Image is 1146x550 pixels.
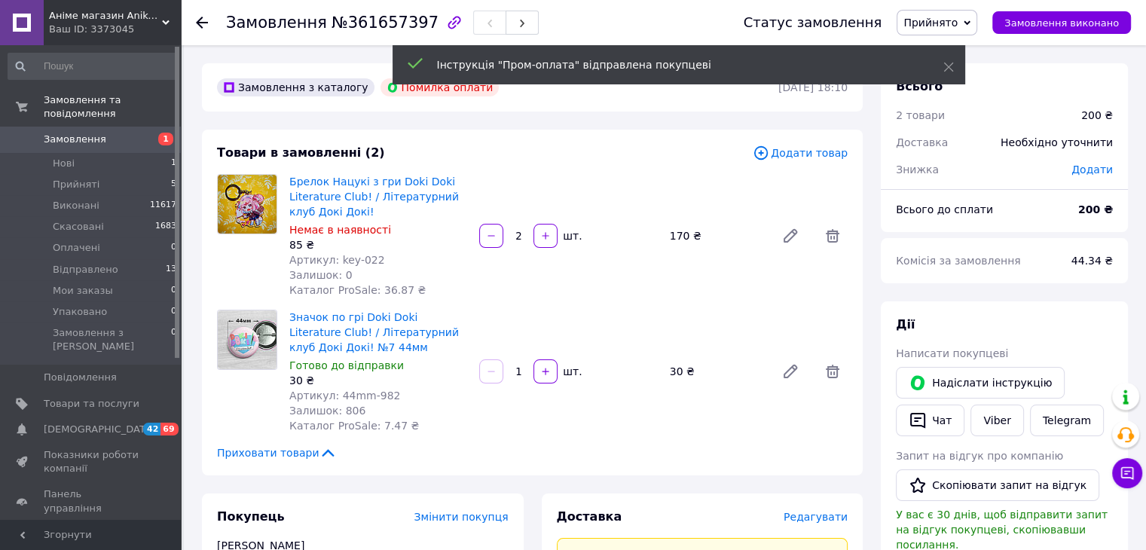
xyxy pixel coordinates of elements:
span: Мои заказы [53,284,113,298]
span: Дії [896,317,915,332]
span: №361657397 [332,14,439,32]
span: Товари та послуги [44,397,139,411]
span: Відправлено [53,263,118,277]
span: Показники роботи компанії [44,448,139,475]
input: Пошук [8,53,178,80]
div: Інструкція "Пром-оплата" відправлена покупцеві [437,57,906,72]
span: Знижка [896,163,939,176]
a: Значок по грі Doki Doki Literature Club! / Літературний клуб Докі Докі! №7 44мм [289,311,459,353]
span: Покупець [217,509,285,524]
div: Замовлення з каталогу [217,78,374,96]
span: 44.34 ₴ [1071,255,1113,267]
div: Повернутися назад [196,15,208,30]
span: Немає в наявності [289,224,391,236]
a: Viber [970,405,1023,436]
div: 30 ₴ [664,361,769,382]
span: Товари в замовленні (2) [217,145,385,160]
img: Брелок Нацукі​ з гри Doki Doki Literature Club! / Літературний клуб Докі Докі! [218,175,277,234]
span: Повідомлення [44,371,117,384]
span: Написати покупцеві [896,347,1008,359]
span: Залишок: 806 [289,405,365,417]
span: Доставка [557,509,622,524]
img: Значок по грі Doki Doki Literature Club! / Літературний клуб Докі Докі! №7 44мм [218,310,277,369]
span: Приховати товари [217,445,337,460]
button: Скопіювати запит на відгук [896,469,1099,501]
span: Скасовані [53,220,104,234]
span: 1683 [155,220,176,234]
b: 200 ₴ [1078,203,1113,215]
span: Додати [1071,163,1113,176]
span: 1 [171,157,176,170]
span: Видалити [817,356,848,387]
span: 69 [160,423,178,435]
button: Чат [896,405,964,436]
div: шт. [559,228,583,243]
button: Замовлення виконано [992,11,1131,34]
span: Замовлення з [PERSON_NAME] [53,326,171,353]
span: 0 [171,241,176,255]
span: 0 [171,305,176,319]
span: 0 [171,284,176,298]
span: Комісія за замовлення [896,255,1021,267]
span: Всього до сплати [896,203,993,215]
div: шт. [559,364,583,379]
span: Панель управління [44,487,139,515]
div: Ваш ID: 3373045 [49,23,181,36]
span: Запит на відгук про компанію [896,450,1063,462]
span: Готово до відправки [289,359,404,371]
span: Каталог ProSale: 36.87 ₴ [289,284,426,296]
button: Чат з покупцем [1112,458,1142,488]
span: 0 [171,326,176,353]
span: Замовлення [226,14,327,32]
div: Статус замовлення [744,15,882,30]
a: Редагувати [775,221,805,251]
span: 11617 [150,199,176,212]
span: Замовлення виконано [1004,17,1119,29]
span: Каталог ProSale: 7.47 ₴ [289,420,419,432]
span: Упаковано [53,305,107,319]
div: 30 ₴ [289,373,467,388]
a: Telegram [1030,405,1104,436]
div: 200 ₴ [1081,108,1113,123]
div: Необхідно уточнити [992,126,1122,159]
span: Прийнято [903,17,958,29]
span: Нові [53,157,75,170]
a: Редагувати [775,356,805,387]
span: 13 [166,263,176,277]
span: Оплачені [53,241,100,255]
span: Замовлення [44,133,106,146]
a: Брелок Нацукі​ з гри Doki Doki Literature Club! / Літературний клуб Докі Докі! [289,176,459,218]
span: 2 товари [896,109,945,121]
span: Аніме магазин Anikoneko [49,9,162,23]
span: 5 [171,178,176,191]
span: Замовлення та повідомлення [44,93,181,121]
div: Помилка оплати [380,78,500,96]
span: Додати товар [753,145,848,161]
span: Видалити [817,221,848,251]
span: Артикул: key-022 [289,254,385,266]
div: 170 ₴ [664,225,769,246]
span: Змінити покупця [414,511,509,523]
span: [DEMOGRAPHIC_DATA] [44,423,155,436]
span: Прийняті [53,178,99,191]
div: 85 ₴ [289,237,467,252]
span: 42 [143,423,160,435]
span: Залишок: 0 [289,269,353,281]
span: Доставка [896,136,948,148]
span: Редагувати [784,511,848,523]
span: 1 [158,133,173,145]
span: Артикул: 44mm-982 [289,390,400,402]
span: Виконані [53,199,99,212]
button: Надіслати інструкцію [896,367,1065,399]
